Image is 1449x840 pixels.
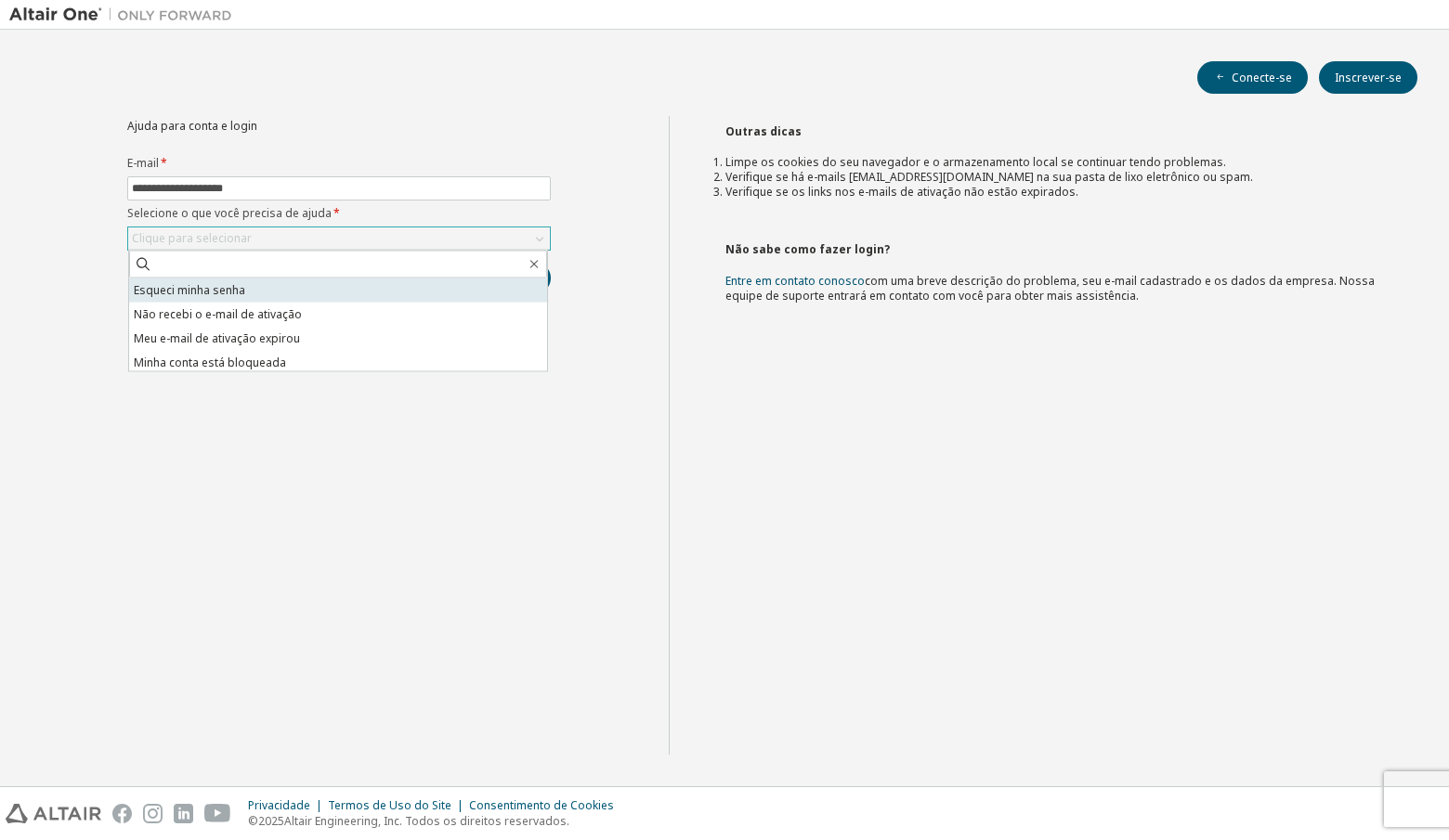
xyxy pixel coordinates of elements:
font: Selecione o que você precisa de ajuda [127,205,332,221]
font: 2025 [258,813,284,829]
font: Altair Engineering, Inc. Todos os direitos reservados. [284,813,569,829]
font: Limpe os cookies do seu navegador e o armazenamento local se continuar tendo problemas. [725,154,1226,170]
font: Não sabe como fazer login? [725,241,890,257]
img: linkedin.svg [174,804,193,823]
font: Verifique se os links nos e-mails de ativação não estão expirados. [725,184,1078,200]
img: altair_logo.svg [6,804,101,823]
div: Clique para selecionar [128,227,550,250]
font: Clique para selecionar [132,230,252,246]
font: com uma breve descrição do problema, seu e-mail cadastrado e os dados da empresa. Nossa equipe de... [725,273,1375,304]
img: instagram.svg [143,804,163,823]
font: E-mail [127,155,159,171]
font: Privacidade [248,797,310,813]
font: Verifique se há e-mails [EMAIL_ADDRESS][DOMAIN_NAME] na sua pasta de lixo eletrônico ou spam. [725,169,1253,185]
img: Altair Um [9,6,241,24]
font: © [248,813,258,829]
font: Consentimento de Cookies [469,797,614,813]
font: Conecte-se [1232,70,1292,85]
button: Inscrever-se [1319,61,1417,94]
button: Conecte-se [1197,61,1308,94]
img: youtube.svg [204,804,231,823]
font: Outras dicas [725,123,802,139]
font: Esqueci minha senha [134,282,245,298]
font: Inscrever-se [1335,70,1402,85]
font: Termos de Uso do Site [328,797,451,813]
img: facebook.svg [112,804,132,823]
font: Ajuda para conta e login [127,118,257,134]
a: Entre em contato conosco [725,273,865,289]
